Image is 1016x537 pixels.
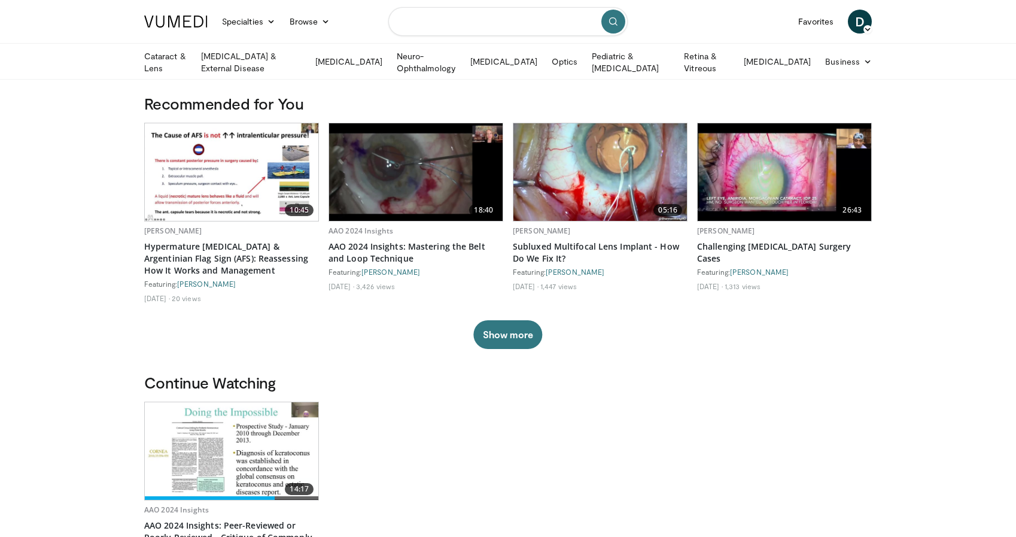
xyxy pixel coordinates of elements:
a: 10:45 [145,123,318,221]
img: 22a3a3a3-03de-4b31-bd81-a17540334f4a.620x360_q85_upscale.jpg [329,123,503,221]
a: Favorites [791,10,841,34]
a: [PERSON_NAME] [513,226,571,236]
li: 1,313 views [725,281,761,291]
a: [MEDICAL_DATA] [463,50,544,74]
li: 20 views [172,293,201,303]
img: 05a6f048-9eed-46a7-93e1-844e43fc910c.620x360_q85_upscale.jpg [698,123,871,221]
a: 14:17 [145,402,318,500]
a: Optics [544,50,585,74]
li: 1,447 views [540,281,577,291]
a: Business [818,50,879,74]
button: Show more [473,320,542,349]
a: Subluxed Multifocal Lens Implant - How Do We Fix It? [513,241,688,265]
li: [DATE] [328,281,354,291]
div: Featuring: [144,279,319,289]
span: 26:43 [838,204,866,216]
a: [PERSON_NAME] [177,280,236,288]
a: 18:40 [329,123,503,221]
a: [MEDICAL_DATA] & External Disease [194,50,308,74]
div: Featuring: [328,267,503,277]
span: 10:45 [285,204,314,216]
input: Search topics, interventions [388,7,628,36]
img: 40c8dcf9-ac14-45af-8571-bda4a5b229bd.620x360_q85_upscale.jpg [145,123,318,221]
li: [DATE] [697,281,723,291]
h3: Continue Watching [144,373,872,392]
a: [PERSON_NAME] [546,268,604,276]
a: [PERSON_NAME] [361,268,420,276]
a: AAO 2024 Insights [144,505,209,515]
a: [PERSON_NAME] [144,226,202,236]
img: 3fc25be6-574f-41c0-96b9-b0d00904b018.620x360_q85_upscale.jpg [513,123,687,221]
li: [DATE] [513,281,539,291]
a: Browse [282,10,337,34]
li: [DATE] [144,293,170,303]
a: 05:16 [513,123,687,221]
a: 26:43 [698,123,871,221]
div: Featuring: [513,267,688,277]
a: Retina & Vitreous [677,50,737,74]
a: [PERSON_NAME] [730,268,789,276]
a: AAO 2024 Insights: Mastering the Belt and Loop Technique [328,241,503,265]
span: 05:16 [653,204,682,216]
a: Challenging [MEDICAL_DATA] Surgery Cases [697,241,872,265]
a: AAO 2024 Insights [328,226,393,236]
span: 14:17 [285,483,314,495]
a: Hypermature [MEDICAL_DATA] & Argentinian Flag Sign (AFS): Reassessing How It Works and Management [144,241,319,277]
span: 18:40 [469,204,498,216]
li: 3,426 views [356,281,395,291]
a: [PERSON_NAME] [697,226,755,236]
a: Specialties [215,10,282,34]
img: 76b97dfa-3baf-4dcd-a24d-0a07666b146b.620x360_q85_upscale.jpg [145,402,318,500]
a: Neuro-Ophthalmology [390,50,463,74]
a: Cataract & Lens [137,50,194,74]
a: [MEDICAL_DATA] [308,50,390,74]
img: VuMedi Logo [144,16,208,28]
a: Pediatric & [MEDICAL_DATA] [585,50,677,74]
div: Featuring: [697,267,872,277]
a: [MEDICAL_DATA] [737,50,818,74]
a: D [848,10,872,34]
h3: Recommended for You [144,94,872,113]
